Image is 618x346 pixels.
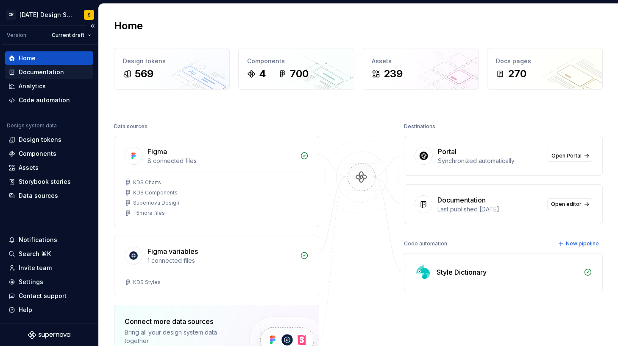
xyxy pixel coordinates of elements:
[148,157,295,165] div: 8 connected files
[437,267,487,277] div: Style Dictionary
[148,146,167,157] div: Figma
[114,236,319,296] a: Figma variables1 connected filesKDS Styles
[133,179,161,186] div: KDS Charts
[555,238,603,250] button: New pipeline
[19,54,36,62] div: Home
[5,175,93,188] a: Storybook stories
[114,19,143,33] h2: Home
[19,82,46,90] div: Analytics
[5,247,93,261] button: Search ⌘K
[125,316,235,326] div: Connect more data sources
[7,122,57,129] div: Design system data
[6,10,16,20] div: CK
[2,6,97,24] button: CK[DATE] Design SystemS
[496,57,594,65] div: Docs pages
[5,51,93,65] a: Home
[547,198,592,210] a: Open editor
[52,32,84,39] span: Current draft
[135,67,153,81] div: 569
[5,65,93,79] a: Documentation
[19,11,74,19] div: [DATE] Design System
[133,189,178,196] div: KDS Components
[19,236,57,244] div: Notifications
[133,210,165,217] div: + 5 more files
[566,240,599,247] span: New pipeline
[5,133,93,146] a: Design tokens
[148,246,198,256] div: Figma variables
[548,150,592,162] a: Open Portal
[404,121,435,132] div: Destinations
[133,279,161,286] div: KDS Styles
[5,189,93,203] a: Data sources
[19,177,71,186] div: Storybook stories
[290,67,309,81] div: 700
[363,48,479,90] a: Assets239
[28,331,70,339] svg: Supernova Logo
[384,67,403,81] div: 239
[259,67,266,81] div: 4
[48,29,95,41] button: Current draft
[19,278,43,286] div: Settings
[487,48,603,90] a: Docs pages270
[551,152,582,159] span: Open Portal
[148,256,295,265] div: 1 connected files
[5,261,93,275] a: Invite team
[125,328,235,345] div: Bring all your design system data together.
[114,121,148,132] div: Data sources
[5,161,93,174] a: Assets
[19,96,70,104] div: Code automation
[133,200,179,206] div: Supernova Design
[19,163,39,172] div: Assets
[7,32,26,39] div: Version
[247,57,345,65] div: Components
[5,289,93,303] button: Contact support
[5,79,93,93] a: Analytics
[5,93,93,107] a: Code automation
[19,292,67,300] div: Contact support
[5,147,93,160] a: Components
[114,136,319,227] a: Figma8 connected filesKDS ChartsKDS ComponentsSupernova Design+5more files
[5,275,93,289] a: Settings
[19,306,32,314] div: Help
[438,157,543,165] div: Synchronized automatically
[19,149,56,158] div: Components
[437,205,542,214] div: Last published [DATE]
[438,146,457,157] div: Portal
[437,195,486,205] div: Documentation
[19,250,51,258] div: Search ⌘K
[404,238,447,250] div: Code automation
[114,48,230,90] a: Design tokens569
[5,233,93,247] button: Notifications
[19,264,52,272] div: Invite team
[19,135,61,144] div: Design tokens
[5,303,93,317] button: Help
[123,57,221,65] div: Design tokens
[551,201,582,208] span: Open editor
[238,48,354,90] a: Components4700
[88,11,91,18] div: S
[86,20,98,32] button: Collapse sidebar
[508,67,526,81] div: 270
[19,68,64,76] div: Documentation
[372,57,470,65] div: Assets
[19,191,58,200] div: Data sources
